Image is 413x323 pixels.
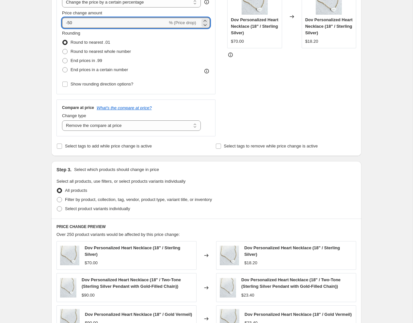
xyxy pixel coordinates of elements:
[220,246,239,265] img: heartnew_80x.jpg
[74,166,159,173] p: Select which products should change in price
[241,277,341,289] span: Dov Personalized Heart Necklace (18" / Two-Tone (Sterling Silver Pendant with Gold-Filled Chain))
[71,58,102,63] span: End prices in .99
[65,144,152,148] span: Select tags to add while price change is active
[60,246,79,265] img: heartnew_80x.jpg
[82,293,95,298] span: $90.00
[220,278,236,298] img: heartnew_80x.jpg
[56,224,356,229] h6: PRICE CHANGE PREVIEW
[241,293,254,298] span: $23.40
[224,144,318,148] span: Select tags to remove while price change is active
[71,67,128,72] span: End prices in a certain number
[65,206,130,211] span: Select product variants individually
[56,232,180,237] span: Over 250 product variants would be affected by this price change:
[71,49,131,54] span: Round to nearest whole number
[65,188,87,193] span: All products
[62,31,80,36] span: Rounding
[65,197,212,202] span: Filter by product, collection, tag, vendor, product type, variant title, or inventory
[62,105,94,110] h3: Compare at price
[245,312,352,317] span: Dov Personalized Heart Necklace (18" / Gold Vermeil)
[244,245,340,257] span: Dov Personalized Heart Necklace (18" / Sterling Silver)
[82,277,181,289] span: Dov Personalized Heart Necklace (18" / Two-Tone (Sterling Silver Pendant with Gold-Filled Chain))
[56,166,71,173] h2: Step 3.
[85,260,98,265] span: $70.00
[305,17,353,35] span: Dov Personalized Heart Necklace (18" / Sterling Silver)
[305,39,318,44] span: $18.20
[71,82,133,86] span: Show rounding direction options?
[231,17,278,35] span: Dov Personalized Heart Necklace (18" / Sterling Silver)
[60,278,76,298] img: heartnew_80x.jpg
[85,312,192,317] span: Dov Personalized Heart Necklace (18" / Gold Vermeil)
[56,179,185,184] span: Select all products, use filters, or select products variants individually
[85,245,180,257] span: Dov Personalized Heart Necklace (18" / Sterling Silver)
[169,20,196,25] span: % (Price drop)
[97,105,152,110] button: What's the compare at price?
[62,18,167,28] input: -15
[71,40,110,45] span: Round to nearest .01
[244,260,257,265] span: $18.20
[231,39,244,44] span: $70.00
[62,10,102,15] span: Price change amount
[62,113,86,118] span: Change type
